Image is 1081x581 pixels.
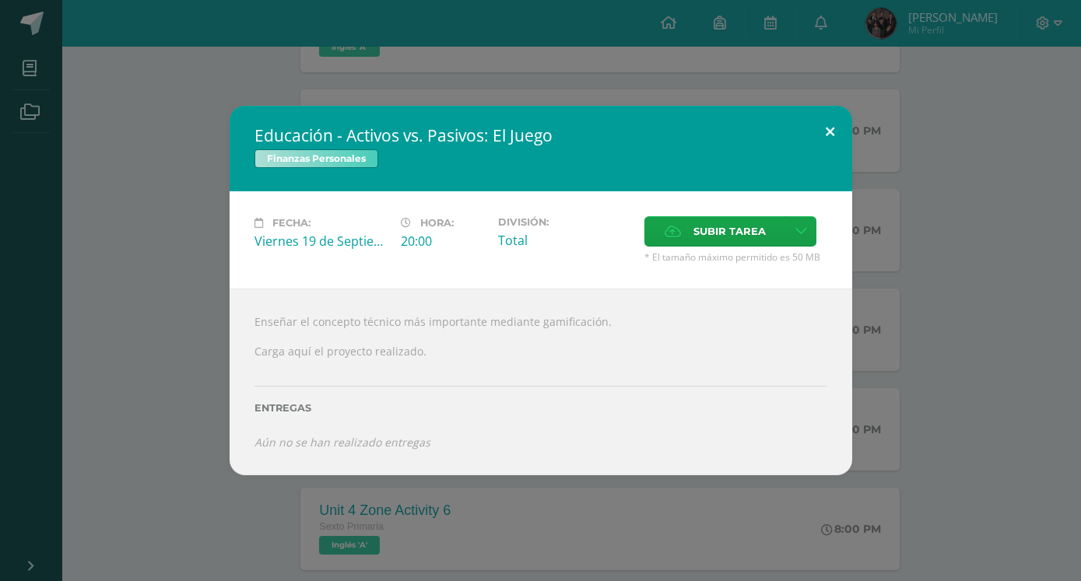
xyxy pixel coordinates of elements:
button: Close (Esc) [808,106,852,159]
div: Viernes 19 de Septiembre [254,233,388,250]
span: Subir tarea [693,217,766,246]
span: Fecha: [272,217,311,229]
div: Enseñar el concepto técnico más importante mediante gamificación. Carga aquí el proyecto realizado. [230,289,852,475]
span: Finanzas Personales [254,149,378,168]
label: Entregas [254,402,827,414]
i: Aún no se han realizado entregas [254,435,430,450]
span: Hora: [420,217,454,229]
label: División: [498,216,632,228]
h2: Educación - Activos vs. Pasivos: El Juego [254,124,827,146]
span: * El tamaño máximo permitido es 50 MB [644,250,827,264]
div: 20:00 [401,233,486,250]
div: Total [498,232,632,249]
